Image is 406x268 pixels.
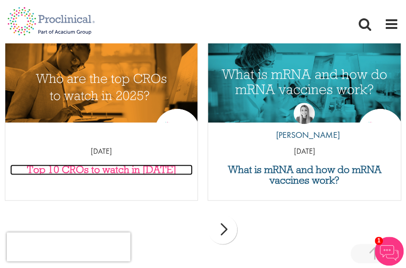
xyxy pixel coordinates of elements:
[10,164,193,175] a: Top 10 CROs to watch in [DATE]
[294,103,315,124] img: Hannah Burke
[375,237,383,245] span: 1
[5,146,197,157] p: [DATE]
[213,164,395,186] a: What is mRNA and how do mRNA vaccines work?
[269,103,340,146] a: Hannah Burke [PERSON_NAME]
[208,37,400,137] img: What is mRNA and how do mRNA vaccines work
[208,215,237,244] div: next
[269,129,340,141] p: [PERSON_NAME]
[208,37,400,122] a: Link to a post
[375,237,404,266] img: Chatbot
[208,146,400,157] p: [DATE]
[5,37,197,137] img: Top 10 CROs 2025 | Proclinical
